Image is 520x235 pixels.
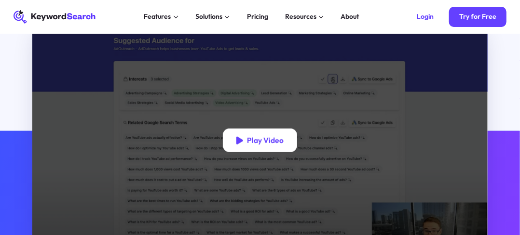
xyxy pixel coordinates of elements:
a: Pricing [242,10,273,24]
div: About [341,12,359,22]
div: Pricing [247,12,268,22]
div: Solutions [195,12,222,22]
div: Features [144,12,171,22]
a: Try for Free [449,7,506,27]
div: Login [417,13,434,21]
a: Login [407,7,444,27]
div: Play Video [247,136,284,145]
div: Resources [285,12,316,22]
div: Try for Free [459,13,496,21]
a: About [336,10,364,24]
